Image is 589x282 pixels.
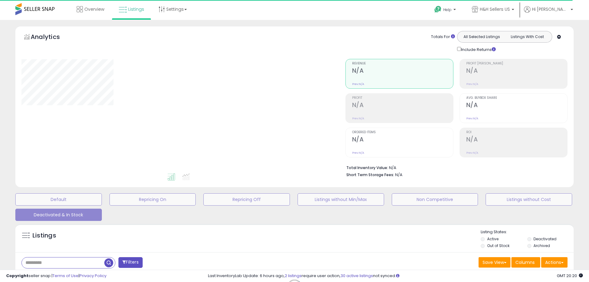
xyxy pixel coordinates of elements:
[466,151,478,155] small: Prev: N/A
[352,117,364,120] small: Prev: N/A
[352,62,453,65] span: Revenue
[466,96,567,100] span: Avg. Buybox Share
[524,6,573,20] a: Hi [PERSON_NAME]
[6,273,106,279] div: seller snap | |
[504,33,550,41] button: Listings With Cost
[352,96,453,100] span: Profit
[15,209,102,221] button: Deactivated & In Stock
[466,102,567,110] h2: N/A
[452,46,503,53] div: Include Returns
[346,165,388,170] b: Total Inventory Value:
[392,193,478,206] button: Non Competitive
[31,33,72,43] h5: Analytics
[466,82,478,86] small: Prev: N/A
[84,6,104,12] span: Overview
[6,273,29,279] strong: Copyright
[15,193,102,206] button: Default
[466,131,567,134] span: ROI
[480,6,510,12] span: H&H Sellers US
[466,117,478,120] small: Prev: N/A
[128,6,144,12] span: Listings
[352,131,453,134] span: Ordered Items
[346,164,563,171] li: N/A
[429,1,462,20] a: Help
[431,34,455,40] div: Totals For
[443,7,452,12] span: Help
[352,136,453,144] h2: N/A
[203,193,290,206] button: Repricing Off
[466,62,567,65] span: Profit [PERSON_NAME]
[352,151,364,155] small: Prev: N/A
[486,193,572,206] button: Listings without Cost
[459,33,505,41] button: All Selected Listings
[352,82,364,86] small: Prev: N/A
[298,193,384,206] button: Listings without Min/Max
[352,102,453,110] h2: N/A
[466,67,567,75] h2: N/A
[346,172,394,177] b: Short Term Storage Fees:
[532,6,569,12] span: Hi [PERSON_NAME]
[466,136,567,144] h2: N/A
[352,67,453,75] h2: N/A
[110,193,196,206] button: Repricing On
[395,172,402,178] span: N/A
[434,6,442,13] i: Get Help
